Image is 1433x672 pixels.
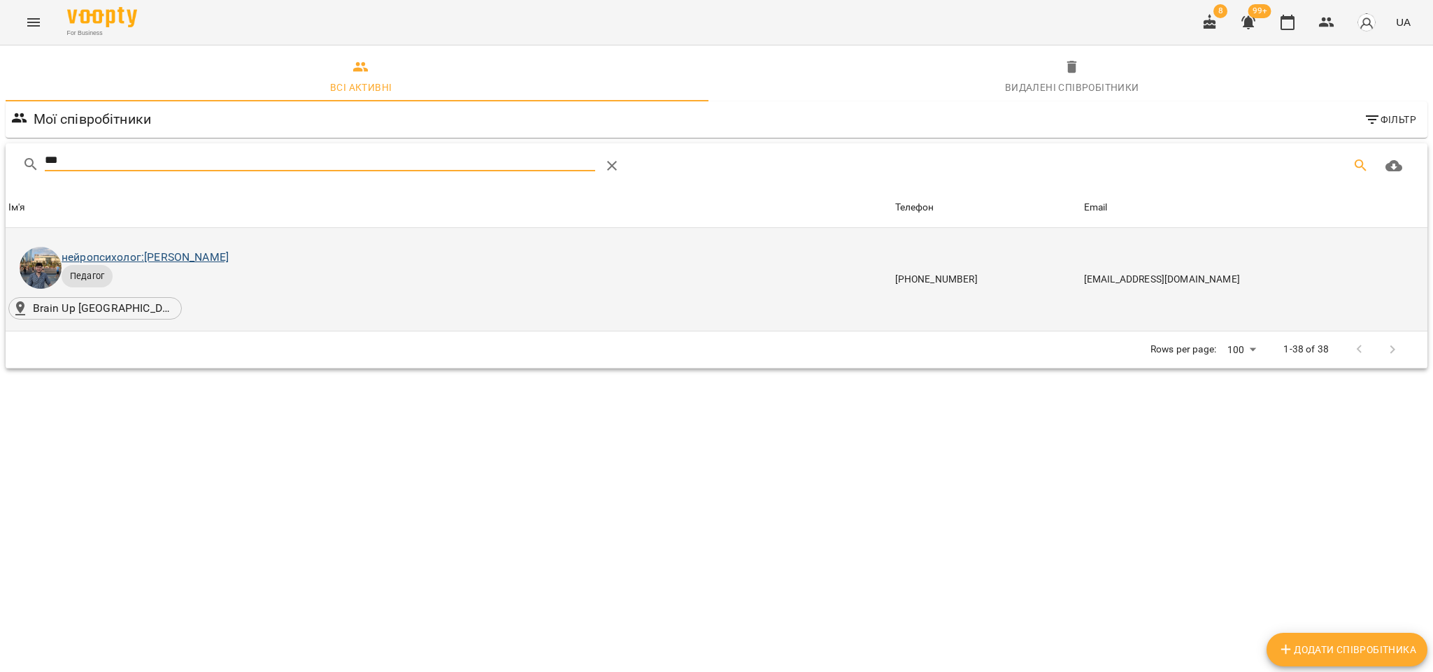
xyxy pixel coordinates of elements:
div: 100 [1222,340,1261,360]
span: 99+ [1248,4,1271,18]
img: avatar_s.png [1357,13,1376,32]
td: [EMAIL_ADDRESS][DOMAIN_NAME] [1081,228,1427,331]
span: Фільтр [1364,111,1416,128]
span: For Business [67,29,137,38]
h6: Мої співробітники [34,108,152,130]
span: Ім'я [8,199,890,216]
span: Телефон [895,199,1078,216]
button: UA [1390,9,1416,35]
div: Sort [8,199,26,216]
div: Видалені cпівробітники [1005,79,1139,96]
span: 8 [1213,4,1227,18]
div: Sort [895,199,934,216]
p: 1-38 of 38 [1283,343,1328,357]
span: UA [1396,15,1411,29]
button: Пошук [1344,149,1378,183]
img: Григорій Рак [20,247,62,289]
span: Email [1084,199,1425,216]
td: [PHONE_NUMBER] [892,228,1081,331]
p: Rows per page: [1150,343,1216,357]
div: Ім'я [8,199,26,216]
div: Brain Up Vilnius(A. Vivulskio g. 14, Vilnius, 03221 Вильнюсское городское самоуправление, Литва) [8,297,182,320]
div: Всі активні [330,79,392,96]
input: Пошук [45,149,596,171]
div: Email [1084,199,1108,216]
span: Педагог [62,270,113,283]
button: Menu [17,6,50,39]
div: Sort [1084,199,1108,216]
div: Телефон [895,199,934,216]
div: Table Toolbar [6,143,1427,188]
img: Voopty Logo [67,7,137,27]
button: Фільтр [1358,107,1422,132]
a: нейропсихолог:[PERSON_NAME] [62,250,229,264]
p: Brain Up [GEOGRAPHIC_DATA](A. Vivulskio g. 14, [GEOGRAPHIC_DATA], 03221 [GEOGRAPHIC_DATA] городск... [33,300,173,317]
button: Завантажити CSV [1377,149,1411,183]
